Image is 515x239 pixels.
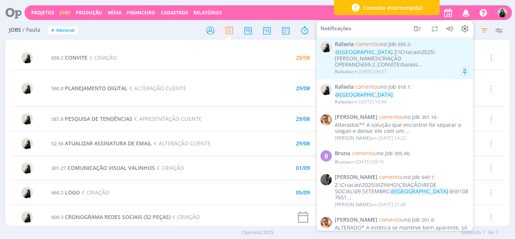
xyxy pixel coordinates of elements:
[124,10,158,16] button: Financeiro
[335,99,386,104] div: em [DATE] 16:44
[335,217,377,223] span: [PERSON_NAME]
[488,229,494,236] span: de
[335,41,469,48] span: :
[335,202,406,207] div: em [DATE] 21:46
[335,136,406,141] div: em [DATE] 14:22
[191,10,224,16] button: Relatórios
[51,115,132,122] a: 587.8PESQUISA DE TENDÊNCIAS
[51,189,80,196] a: 660.2LOGO
[159,10,190,16] button: Cadastros
[51,214,63,220] span: 609.3
[65,213,170,220] span: CRONOGRAMA REDES SOCIAIS (32 PEÇAS)
[51,116,63,122] span: 587.8
[320,150,332,162] div: B
[21,83,33,94] img: R
[394,150,409,157] span: 305.46
[296,141,310,146] div: 29/08
[379,113,420,120] span: no Job
[335,201,371,208] span: [PERSON_NAME]
[335,41,354,48] span: Rafaela
[320,84,332,95] img: R
[335,122,469,134] div: Alterados** A solução que encontrei foi separar o slogan e deixar ele com um ...
[461,229,481,236] span: Exibindo
[296,55,310,60] div: 28/08
[422,216,434,223] span: 201.6
[65,140,152,147] span: ATUALIZAR ASSINATURA DE EMAIL
[379,113,404,120] span: comentou
[363,4,423,12] span: Conexão interrompida!
[170,213,200,220] span: CRIAÇÃO
[398,83,410,90] span: 618.1
[498,8,507,17] img: V
[497,6,507,19] button: V
[21,52,33,63] img: R
[23,27,40,33] span: / Pauta
[355,83,396,90] span: no Job
[21,187,33,198] img: R
[87,54,117,61] span: CRIAÇÃO
[335,68,351,75] span: Rafaela
[152,140,211,147] span: ALTERAÇÃO CLIENTE
[106,10,124,16] button: Mídia
[296,165,310,171] div: 01/09
[51,26,55,34] span: +
[296,86,310,91] div: 29/08
[21,211,33,223] img: R
[335,48,393,56] span: @[GEOGRAPHIC_DATA]
[9,27,21,33] span: Jobs
[48,26,78,34] button: +Adicionar
[335,84,469,90] span: :
[51,189,63,196] span: 660.2
[60,9,71,16] a: Jobs
[65,54,87,61] span: CONVITE
[296,116,310,122] div: 29/08
[335,225,469,237] div: ALTERADO* A estética se manteve bem aparente, só mudei algumas diagramações, ...
[320,25,351,32] span: Notificações
[379,173,404,180] span: comentou
[296,190,310,195] div: 05/09
[51,165,66,171] span: 301.27
[51,54,63,61] span: 659.2
[21,162,33,174] img: R
[127,85,186,92] span: ALTERAÇÃO CLIENTE
[335,182,469,201] div: Z:\Criacao\2025\VIZINHO\CRIAÇÃO\REDE SOCIAL\09.SETEMBRO @@1087651...
[21,138,33,149] img: R
[335,217,469,223] span: :
[132,115,202,122] span: APRESENTAÇÃO CLIENTE
[335,114,469,120] span: :
[51,54,87,61] a: 659.2CONVITE
[320,174,332,185] img: P
[31,9,54,16] a: Projetos
[335,49,469,68] div: Z:\Criacao\2025\[PERSON_NAME]\CRIAÇÃO OPERAND\659.2_CONVITE\baixas...
[57,10,73,16] button: Jobs
[155,164,184,171] span: CRIAÇÃO
[127,9,155,16] a: Financeiro
[335,84,354,90] span: Rafaela
[355,40,380,48] span: comentou
[65,115,132,122] span: PESQUISA DE TENDÊNCIAS
[67,164,155,171] span: COMUNICAÇÃO VISUAL VALINHOS
[80,189,109,196] span: CRIAÇÃO
[335,69,386,74] div: em [DATE] 09:37
[193,9,222,16] a: Relatórios
[422,174,434,180] span: 649.1
[379,216,404,223] span: comentou
[335,150,350,157] span: Bruna
[65,189,80,196] span: LOGO
[51,85,63,92] span: 590.8
[379,173,420,180] span: no Job
[51,164,155,171] a: 301.27COMUNICAÇÃO VISUAL VALINHOS
[355,40,396,48] span: no Job
[51,213,170,220] a: 609.3CRONOGRAMA REDES SOCIAIS (32 PEÇAS)
[379,216,420,223] span: no Job
[320,41,332,52] img: R
[320,217,332,228] img: V
[108,9,121,16] a: Mídia
[161,9,188,16] span: Cadastros
[335,150,469,157] span: :
[56,28,75,33] span: Adicionar
[335,159,348,165] span: Bruna
[320,114,332,125] img: V
[422,114,436,120] span: 301.16
[398,41,410,48] span: 659.2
